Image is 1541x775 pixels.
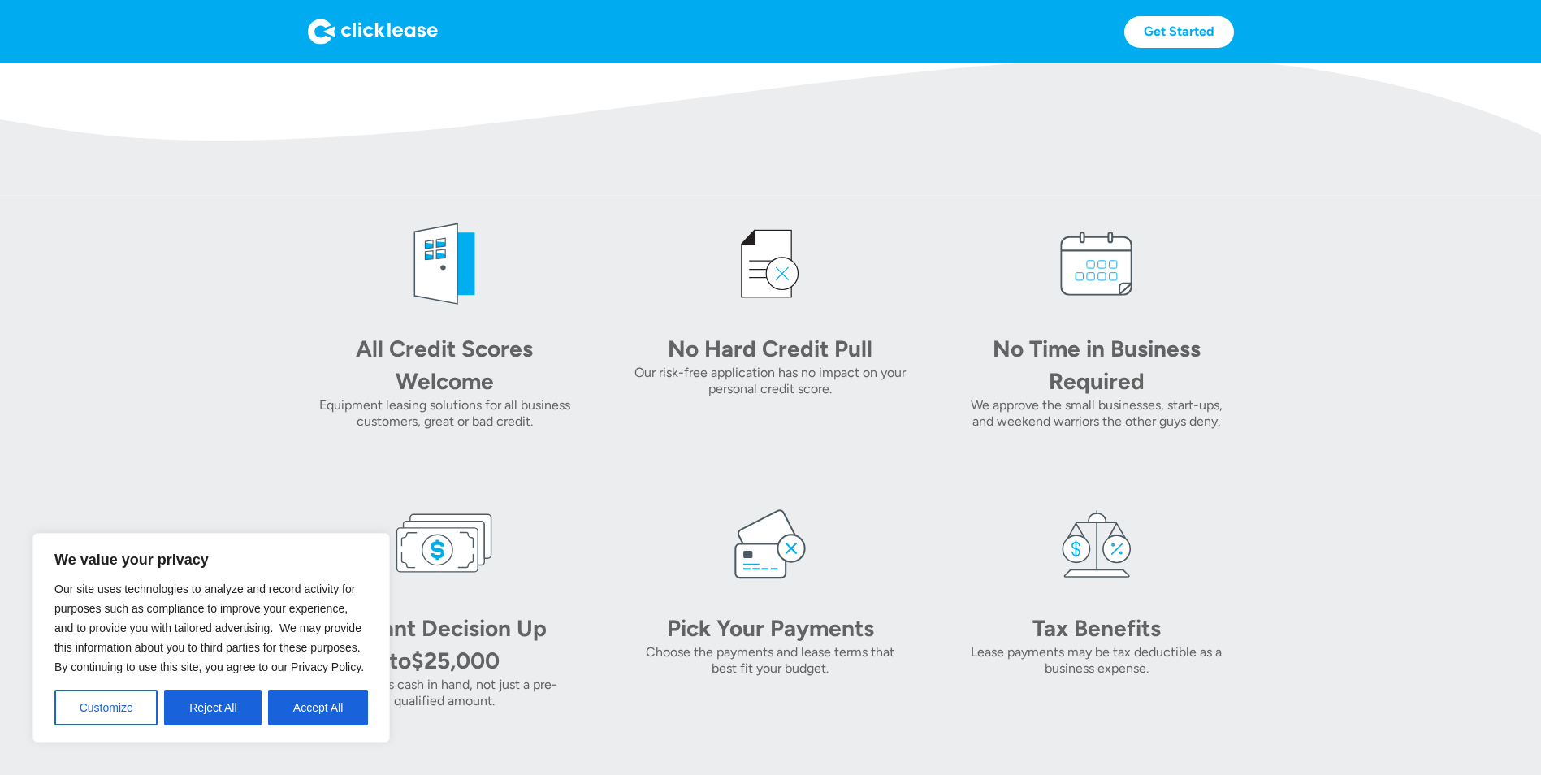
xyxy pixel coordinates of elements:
[983,612,1210,644] div: Tax Benefits
[308,397,582,430] div: Equipment leasing solutions for all business customers, great or bad credit.
[164,690,262,725] button: Reject All
[396,495,493,592] img: money icon
[959,644,1233,677] div: Lease payments may be tax deductible as a business expense.
[396,215,493,313] img: welcome icon
[32,533,390,743] div: We value your privacy
[343,614,547,674] div: Instant Decision Up to
[721,215,819,313] img: credit icon
[959,397,1233,430] div: We approve the small businesses, start-ups, and weekend warriors the other guys deny.
[331,332,558,397] div: All Credit Scores Welcome
[634,365,907,397] div: Our risk-free application has no impact on your personal credit score.
[634,644,907,677] div: Choose the payments and lease terms that best fit your budget.
[983,332,1210,397] div: No Time in Business Required
[411,647,500,674] div: $25,000
[54,550,368,569] p: We value your privacy
[1048,215,1145,313] img: calendar icon
[308,677,582,709] div: As good as cash in hand, not just a pre-qualified amount.
[308,19,438,45] img: Logo
[1124,16,1234,48] a: Get Started
[721,495,819,592] img: card icon
[54,690,158,725] button: Customize
[1048,495,1145,592] img: tax icon
[268,690,368,725] button: Accept All
[54,582,364,673] span: Our site uses technologies to analyze and record activity for purposes such as compliance to impr...
[656,612,884,644] div: Pick Your Payments
[656,332,884,365] div: No Hard Credit Pull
